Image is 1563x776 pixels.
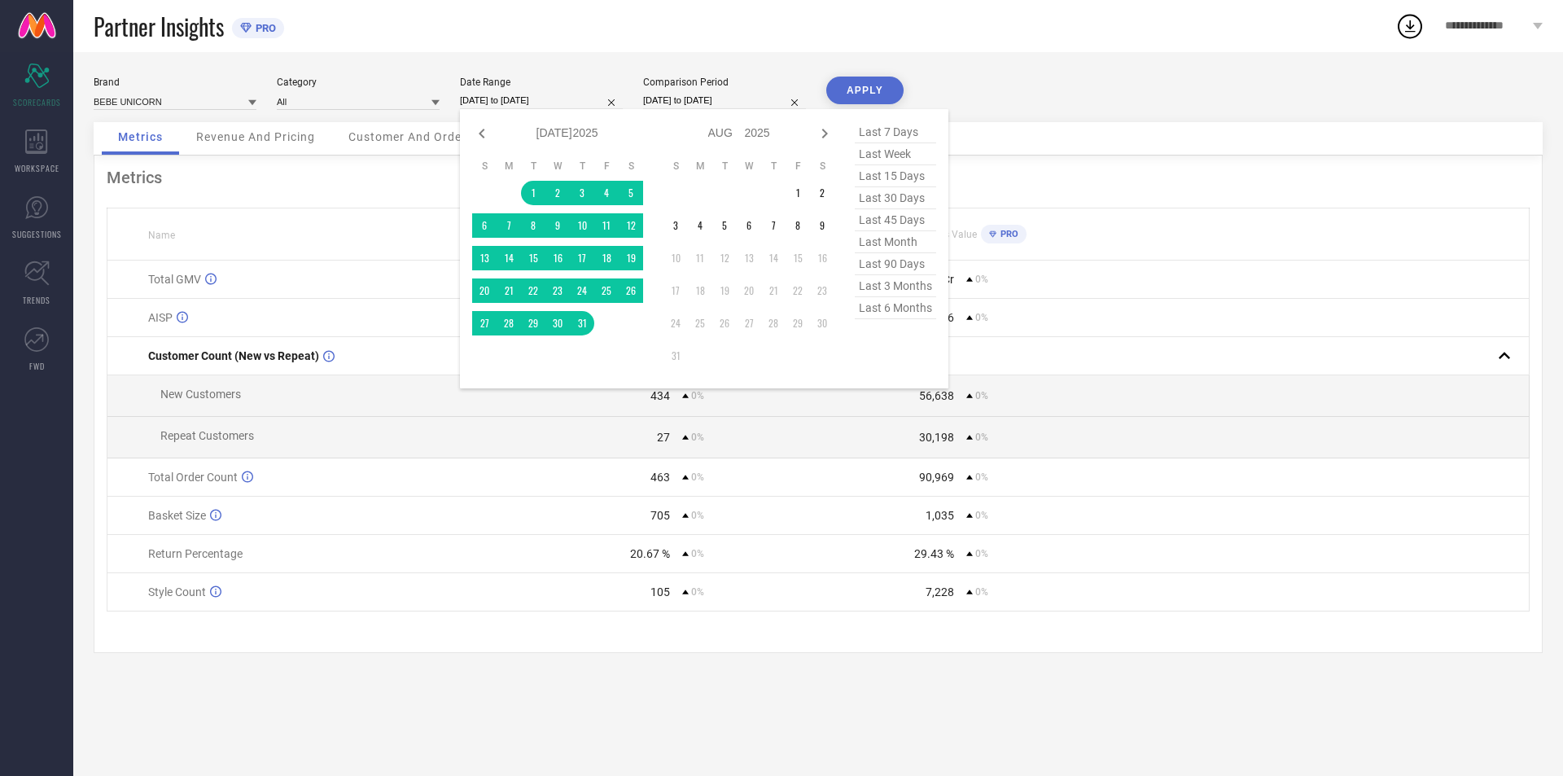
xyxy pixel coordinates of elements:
span: PRO [996,229,1018,239]
td: Sat Jul 05 2025 [619,181,643,205]
span: Revenue And Pricing [196,130,315,143]
td: Sun Aug 17 2025 [663,278,688,303]
span: Customer Count (New vs Repeat) [148,349,319,362]
td: Mon Jul 07 2025 [497,213,521,238]
th: Wednesday [737,160,761,173]
div: Metrics [107,168,1530,187]
td: Wed Jul 02 2025 [545,181,570,205]
span: 0% [691,510,704,521]
td: Wed Jul 30 2025 [545,311,570,335]
div: Next month [815,124,834,143]
input: Select comparison period [643,92,806,109]
span: last 45 days [855,209,936,231]
th: Saturday [810,160,834,173]
span: 0% [975,471,988,483]
span: 0% [975,432,988,443]
th: Friday [594,160,619,173]
td: Sat Aug 02 2025 [810,181,834,205]
span: Total GMV [148,273,201,286]
span: last 7 days [855,121,936,143]
th: Saturday [619,160,643,173]
th: Monday [497,160,521,173]
span: FWD [29,360,45,372]
div: 1,035 [926,509,954,522]
span: Basket Size [148,509,206,522]
th: Thursday [570,160,594,173]
span: AISP [148,311,173,324]
td: Mon Jul 21 2025 [497,278,521,303]
div: 29.43 % [914,547,954,560]
button: APPLY [826,77,904,104]
td: Sun Jul 27 2025 [472,311,497,335]
div: 27 [657,431,670,444]
span: 0% [975,312,988,323]
td: Fri Aug 15 2025 [786,246,810,270]
td: Mon Aug 04 2025 [688,213,712,238]
th: Monday [688,160,712,173]
span: last 15 days [855,165,936,187]
span: 0% [691,390,704,401]
td: Sun Jul 20 2025 [472,278,497,303]
span: 0% [975,274,988,285]
span: last 6 months [855,297,936,319]
td: Tue Jul 22 2025 [521,278,545,303]
span: last 3 months [855,275,936,297]
span: PRO [252,22,276,34]
td: Sun Aug 31 2025 [663,344,688,368]
td: Sun Jul 06 2025 [472,213,497,238]
span: TRENDS [23,294,50,306]
th: Sunday [663,160,688,173]
div: 90,969 [919,471,954,484]
td: Wed Aug 27 2025 [737,311,761,335]
td: Sat Jul 12 2025 [619,213,643,238]
td: Wed Aug 06 2025 [737,213,761,238]
td: Tue Aug 19 2025 [712,278,737,303]
td: Fri Jul 25 2025 [594,278,619,303]
div: 56,638 [919,389,954,402]
div: 30,198 [919,431,954,444]
td: Fri Aug 08 2025 [786,213,810,238]
td: Wed Jul 09 2025 [545,213,570,238]
td: Fri Jul 18 2025 [594,246,619,270]
td: Fri Aug 01 2025 [786,181,810,205]
td: Sat Aug 09 2025 [810,213,834,238]
td: Sat Aug 16 2025 [810,246,834,270]
td: Thu Aug 07 2025 [761,213,786,238]
span: 0% [975,586,988,598]
td: Sun Jul 13 2025 [472,246,497,270]
span: Return Percentage [148,547,243,560]
span: 0% [691,432,704,443]
div: Brand [94,77,256,88]
div: 434 [650,389,670,402]
span: last week [855,143,936,165]
div: 20.67 % [630,547,670,560]
span: Metrics [118,130,163,143]
td: Thu Aug 14 2025 [761,246,786,270]
input: Select date range [460,92,623,109]
td: Mon Jul 28 2025 [497,311,521,335]
td: Wed Jul 16 2025 [545,246,570,270]
span: SCORECARDS [13,96,61,108]
div: 7,228 [926,585,954,598]
td: Sun Aug 24 2025 [663,311,688,335]
div: 463 [650,471,670,484]
div: Comparison Period [643,77,806,88]
td: Sun Aug 10 2025 [663,246,688,270]
td: Mon Aug 11 2025 [688,246,712,270]
span: 0% [691,586,704,598]
span: last 30 days [855,187,936,209]
td: Tue Aug 12 2025 [712,246,737,270]
span: 0% [691,548,704,559]
td: Tue Jul 01 2025 [521,181,545,205]
td: Fri Jul 11 2025 [594,213,619,238]
td: Tue Jul 29 2025 [521,311,545,335]
td: Tue Aug 26 2025 [712,311,737,335]
span: 0% [975,390,988,401]
span: New Customers [160,388,241,401]
td: Thu Jul 10 2025 [570,213,594,238]
span: 0% [691,471,704,483]
div: Date Range [460,77,623,88]
span: Customer And Orders [348,130,473,143]
td: Sat Jul 26 2025 [619,278,643,303]
span: last month [855,231,936,253]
